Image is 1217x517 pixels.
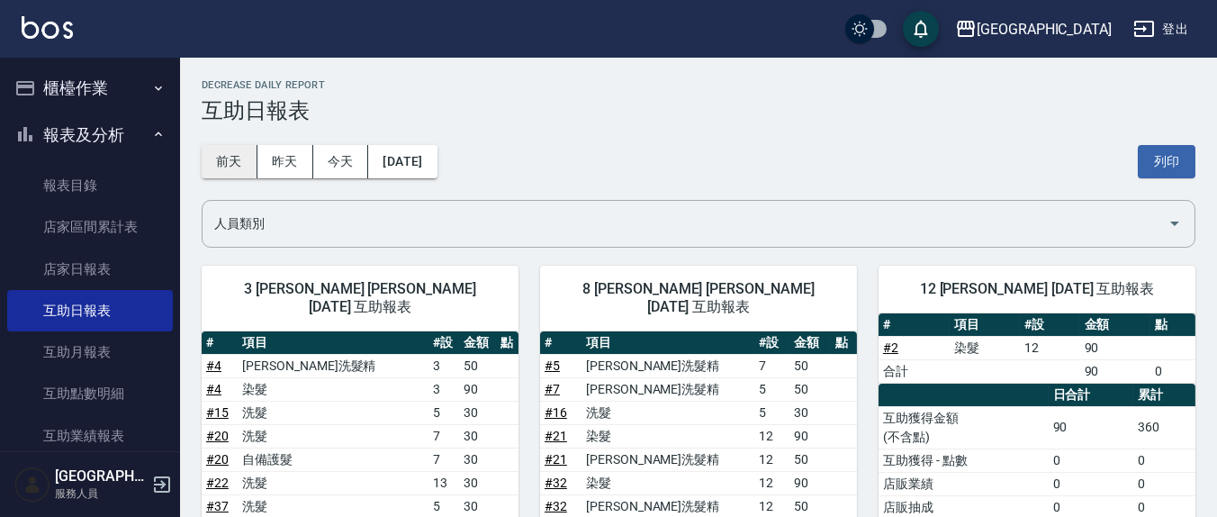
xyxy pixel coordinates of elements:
[900,280,1174,298] span: 12 [PERSON_NAME] [DATE] 互助報表
[428,377,459,401] td: 3
[459,377,495,401] td: 90
[206,382,221,396] a: #4
[950,313,1021,337] th: 項目
[428,448,459,471] td: 7
[948,11,1119,48] button: [GEOGRAPHIC_DATA]
[1160,209,1189,238] button: Open
[238,448,428,471] td: 自備護髮
[238,424,428,448] td: 洗髮
[428,401,459,424] td: 5
[1080,359,1151,383] td: 90
[581,424,754,448] td: 染髮
[903,11,939,47] button: save
[313,145,369,178] button: 今天
[368,145,437,178] button: [DATE]
[1133,449,1195,472] td: 0
[7,373,173,414] a: 互助點數明細
[1126,13,1195,46] button: 登出
[459,471,495,494] td: 30
[1020,313,1079,337] th: #設
[545,358,560,373] a: #5
[754,448,789,471] td: 12
[581,471,754,494] td: 染髮
[545,499,567,513] a: #32
[202,98,1195,123] h3: 互助日報表
[1080,336,1151,359] td: 90
[1138,145,1195,178] button: 列印
[428,354,459,377] td: 3
[7,415,173,457] a: 互助業績報表
[202,145,257,178] button: 前天
[1150,359,1195,383] td: 0
[238,471,428,494] td: 洗髮
[428,424,459,448] td: 7
[496,331,518,355] th: 點
[1150,313,1195,337] th: 點
[238,401,428,424] td: 洗髮
[238,377,428,401] td: 染髮
[428,331,459,355] th: #設
[879,449,1049,472] td: 互助獲得 - 點數
[581,377,754,401] td: [PERSON_NAME]洗髮精
[754,354,789,377] td: 7
[459,331,495,355] th: 金額
[210,208,1160,240] input: 人員名稱
[545,452,567,467] a: #21
[1049,384,1133,407] th: 日合計
[459,424,495,448] td: 30
[754,471,789,494] td: 12
[883,340,898,355] a: #2
[7,206,173,248] a: 店家區間累計表
[581,354,754,377] td: [PERSON_NAME]洗髮精
[950,336,1021,359] td: 染髮
[1133,406,1195,449] td: 360
[7,331,173,373] a: 互助月報表
[1020,336,1079,359] td: 12
[879,313,1195,384] table: a dense table
[879,359,950,383] td: 合計
[206,405,229,420] a: #15
[789,424,831,448] td: 90
[7,65,173,112] button: 櫃檯作業
[754,424,789,448] td: 12
[977,18,1112,41] div: [GEOGRAPHIC_DATA]
[545,429,567,443] a: #21
[831,331,857,355] th: 點
[581,448,754,471] td: [PERSON_NAME]洗髮精
[562,280,835,316] span: 8 [PERSON_NAME] [PERSON_NAME] [DATE] 互助報表
[55,467,147,485] h5: [GEOGRAPHIC_DATA]
[789,401,831,424] td: 30
[754,401,789,424] td: 5
[7,112,173,159] button: 報表及分析
[428,471,459,494] td: 13
[789,354,831,377] td: 50
[202,331,238,355] th: #
[7,165,173,206] a: 報表目錄
[879,313,950,337] th: #
[789,377,831,401] td: 50
[223,280,497,316] span: 3 [PERSON_NAME] [PERSON_NAME] [DATE] 互助報表
[581,331,754,355] th: 項目
[206,476,229,490] a: #22
[545,382,560,396] a: #7
[789,331,831,355] th: 金額
[7,290,173,331] a: 互助日報表
[459,448,495,471] td: 30
[206,429,229,443] a: #20
[459,354,495,377] td: 50
[1133,472,1195,495] td: 0
[1133,384,1195,407] th: 累計
[55,485,147,502] p: 服務人員
[202,79,1195,91] h2: Decrease Daily Report
[257,145,313,178] button: 昨天
[206,452,229,467] a: #20
[540,331,581,355] th: #
[545,405,567,420] a: #16
[789,448,831,471] td: 50
[14,467,50,503] img: Person
[1049,472,1133,495] td: 0
[879,472,1049,495] td: 店販業績
[754,377,789,401] td: 5
[1080,313,1151,337] th: 金額
[754,331,789,355] th: #設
